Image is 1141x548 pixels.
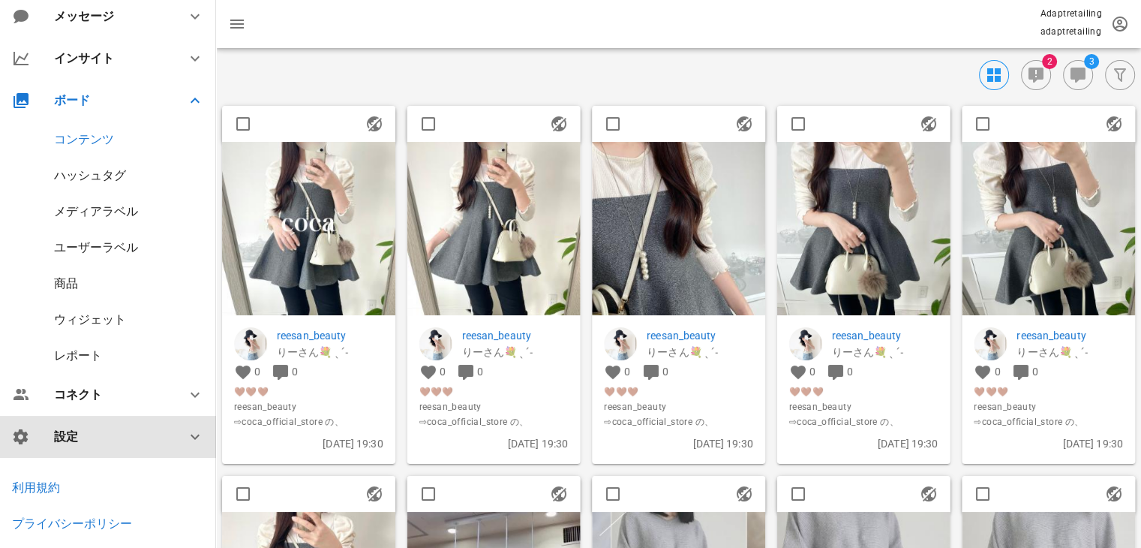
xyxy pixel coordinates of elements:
[54,9,162,23] div: メッセージ
[277,344,383,360] p: りーさん💐 ˎˊ˗
[419,384,569,399] span: 🤎🤎🤎
[604,414,753,429] span: ⇨coca_official_store の、
[604,399,753,414] span: reesan_beauty
[462,327,569,344] a: reesan_beauty
[292,366,298,378] span: 0
[1040,24,1102,39] p: adaptretailing
[222,142,395,315] img: 1485762565178266_18078528101111604_4420840664951974850_n.jpg
[54,348,102,363] a: レポート
[974,327,1007,360] img: reesan_beauty
[234,384,383,399] span: 🤎🤎🤎
[809,366,815,378] span: 0
[477,366,483,378] span: 0
[994,366,1000,378] span: 0
[974,414,1123,429] span: ⇨coca_official_store の、
[419,435,569,452] p: [DATE] 19:30
[234,435,383,452] p: [DATE] 19:30
[789,327,822,360] img: reesan_beauty
[407,142,581,315] img: 1485763564356261_18078528110111604_4335785231033439493_n.jpg
[1040,6,1102,21] p: Adaptretailing
[647,327,753,344] a: reesan_beauty
[419,399,569,414] span: reesan_beauty
[54,429,168,444] div: 設定
[789,384,938,399] span: 🤎🤎🤎
[54,312,126,327] a: ウィジェット
[54,240,138,254] a: ユーザーラベル
[234,414,383,429] span: ⇨coca_official_store の、
[974,399,1123,414] span: reesan_beauty
[234,327,267,360] img: reesan_beauty
[54,204,138,218] a: メディアラベル
[832,327,938,344] a: reesan_beauty
[54,276,78,291] a: 商品
[647,344,753,360] p: りーさん💐 ˎˊ˗
[54,132,114,146] a: コンテンツ
[789,435,938,452] p: [DATE] 19:30
[440,366,446,378] span: 0
[54,93,168,107] div: ボード
[419,327,452,360] img: reesan_beauty
[1016,344,1123,360] p: りーさん💐 ˎˊ˗
[974,435,1123,452] p: [DATE] 19:30
[54,51,168,65] div: インサイト
[604,327,637,360] img: reesan_beauty
[254,366,260,378] span: 0
[604,384,753,399] span: 🤎🤎🤎
[832,344,938,360] p: りーさん💐 ˎˊ˗
[624,366,630,378] span: 0
[12,480,60,495] a: 利用規約
[462,344,569,360] p: りーさん💐 ˎˊ˗
[1084,54,1099,69] span: Badge
[662,366,668,378] span: 0
[847,366,853,378] span: 0
[1016,327,1123,344] a: reesan_beauty
[962,142,1135,315] img: 1485766565155243_18078528137111604_986022231860682324_n.jpg
[419,414,569,429] span: ⇨coca_official_store の、
[54,168,126,182] a: ハッシュタグ
[789,399,938,414] span: reesan_beauty
[1042,54,1057,69] span: Badge
[777,142,950,315] img: 1485765565146625_18078528128111604_26299398395714310_n.jpg
[974,384,1123,399] span: 🤎🤎🤎
[12,516,132,531] a: プライバシーポリシー
[789,414,938,429] span: ⇨coca_official_store の、
[277,327,383,344] a: reesan_beauty
[592,142,765,315] img: 1485764564763416_18078528119111604_5097085357683899695_n.jpg
[54,387,168,402] div: コネクト
[604,435,753,452] p: [DATE] 19:30
[1032,366,1038,378] span: 0
[234,399,383,414] span: reesan_beauty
